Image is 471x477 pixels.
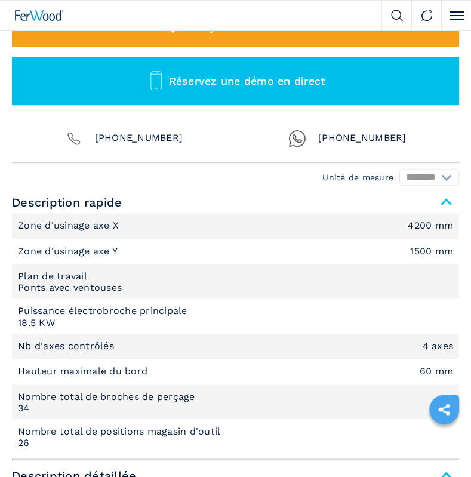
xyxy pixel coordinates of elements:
[410,247,453,256] em: 1500 mm
[15,10,64,21] img: Ferwood
[168,75,325,87] span: Réservez une démo en direct
[429,395,459,424] a: sharethis
[420,423,462,468] iframe: Chat
[12,57,459,105] button: Réservez une démo en direct
[18,304,190,318] p: Puissance électrobroche principale
[18,245,121,258] p: Zone d'usinage axe Y
[18,390,198,404] p: Nombre total de broches de perçage
[421,10,433,21] img: Contact us
[18,365,150,378] p: Hauteur maximale du bord
[18,404,453,413] em: 34
[441,1,471,30] button: Click to toggle menu
[18,270,90,283] p: Plan de travail
[18,318,453,328] em: 18.5 KW
[391,10,403,21] img: Search
[95,130,183,147] span: [PHONE_NUMBER]
[18,425,224,438] p: Nombre total de positions magasin d'outil
[408,221,453,230] em: 4200 mm
[423,341,454,351] em: 4 axes
[18,283,453,293] em: Ponts avec ventouses
[420,367,453,376] em: 60 mm
[288,130,306,147] img: Whatsapp
[12,192,459,213] span: Description rapide
[322,173,393,181] em: Unité de mesure
[65,130,83,147] img: Phone
[18,340,117,353] p: Nb d'axes contrôlés
[12,213,459,454] div: Description rapide
[318,130,407,147] span: [PHONE_NUMBER]
[18,438,453,448] em: 26
[18,219,122,232] p: Zone d'usinage axe X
